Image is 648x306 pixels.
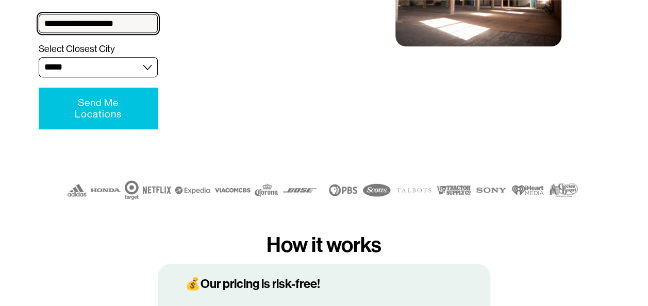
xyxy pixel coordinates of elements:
button: Send Me LocationsSend Me Locations [39,88,157,129]
select: Select Closest City [39,57,157,77]
span: Send Me Locations [75,97,122,120]
span: Select Closest City [39,43,115,55]
h3: How it works [205,232,443,258]
h4: 💰Our pricing is risk-free! [181,276,324,292]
